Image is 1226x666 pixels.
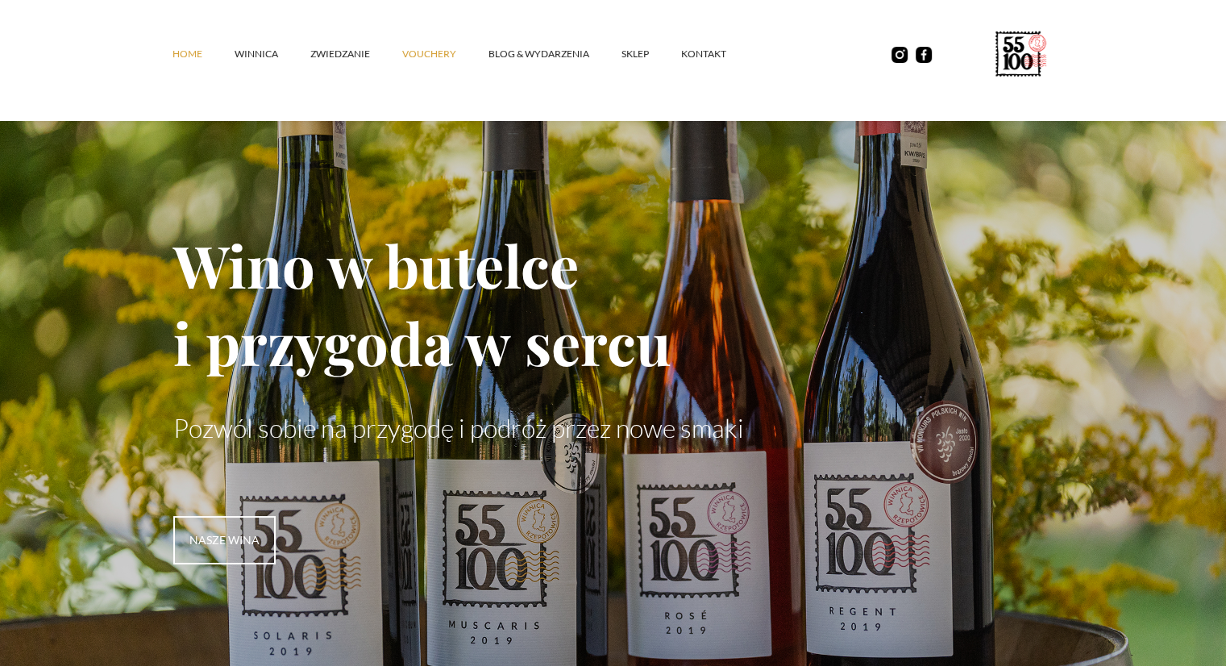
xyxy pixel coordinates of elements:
a: Home [172,30,235,78]
h1: Wino w butelce i przygoda w sercu [173,226,1054,381]
a: Blog & Wydarzenia [488,30,621,78]
a: ZWIEDZANIE [310,30,402,78]
a: nasze wina [173,516,276,564]
a: vouchery [402,30,488,78]
a: kontakt [681,30,758,78]
p: Pozwól sobie na przygodę i podróż przez nowe smaki [173,413,1054,443]
a: SKLEP [621,30,681,78]
a: winnica [235,30,310,78]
